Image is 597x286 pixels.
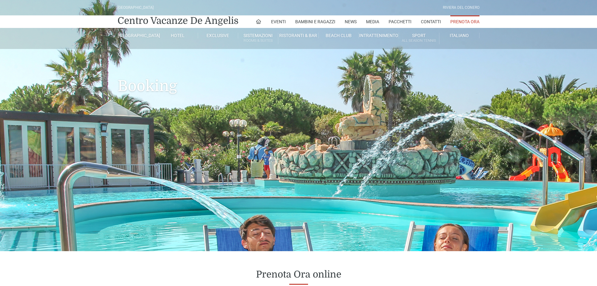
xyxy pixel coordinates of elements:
[118,269,479,280] h2: Prenota Ora online
[198,33,238,38] a: Exclusive
[278,33,318,38] a: Ristoranti & Bar
[118,49,479,104] h1: Booking
[118,5,154,11] div: [GEOGRAPHIC_DATA]
[118,14,238,27] a: Centro Vacanze De Angelis
[238,38,278,44] small: Rooms & Suites
[389,15,411,28] a: Pacchetti
[421,15,441,28] a: Contatti
[450,15,479,28] a: Prenota Ora
[399,33,439,44] a: SportAll Season Tennis
[295,15,335,28] a: Bambini e Ragazzi
[443,5,479,11] div: Riviera Del Conero
[439,33,479,38] a: Italiano
[319,33,359,38] a: Beach Club
[450,33,469,38] span: Italiano
[271,15,286,28] a: Eventi
[345,15,357,28] a: News
[366,15,379,28] a: Media
[399,38,439,44] small: All Season Tennis
[238,33,278,44] a: SistemazioniRooms & Suites
[359,33,399,38] a: Intrattenimento
[118,33,158,38] a: [GEOGRAPHIC_DATA]
[158,33,198,38] a: Hotel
